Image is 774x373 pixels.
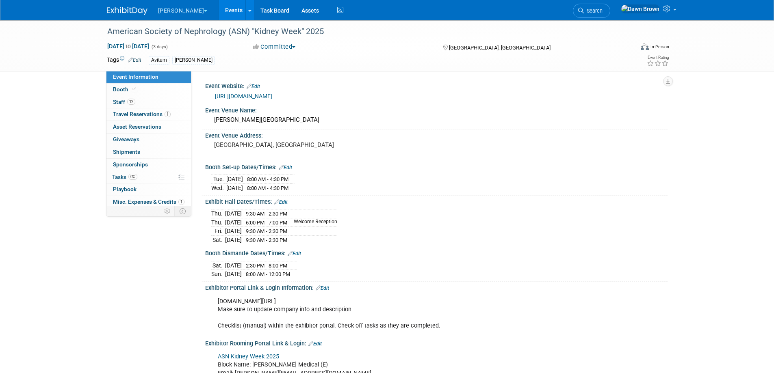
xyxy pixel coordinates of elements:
a: Asset Reservations [106,121,191,133]
span: Event Information [113,73,158,80]
div: In-Person [650,44,669,50]
span: 12 [127,99,135,105]
span: Sponsorships [113,161,148,168]
a: Edit [308,341,322,347]
span: [GEOGRAPHIC_DATA], [GEOGRAPHIC_DATA] [449,45,551,51]
td: Welcome Reception [289,218,337,227]
td: [DATE] [226,175,243,184]
div: Event Venue Name: [205,104,668,114]
pre: [GEOGRAPHIC_DATA], [GEOGRAPHIC_DATA] [214,141,389,149]
span: 8:00 AM - 12:00 PM [246,271,290,277]
td: [DATE] [225,218,242,227]
a: Shipments [106,146,191,158]
span: Playbook [113,186,137,192]
span: Giveaways [113,136,139,142]
span: (3 days) [151,44,168,50]
span: 9:30 AM - 2:30 PM [246,228,287,234]
span: [DATE] [DATE] [107,43,150,50]
a: Travel Reservations1 [106,108,191,121]
td: Wed. [211,184,226,192]
a: Booth [106,84,191,96]
div: Exhibitor Portal Link & Login Information: [205,282,668,292]
td: Thu. [211,209,225,218]
div: Avitum [149,56,169,65]
img: Dawn Brown [621,4,660,13]
a: Giveaways [106,134,191,146]
td: [DATE] [225,235,242,244]
div: Event Format [586,42,670,54]
td: Sat. [211,235,225,244]
span: Search [584,8,603,14]
div: Event Venue Address: [205,129,668,140]
span: 8:00 AM - 4:30 PM [247,176,288,182]
div: Booth Dismantle Dates/Times: [205,247,668,258]
div: Exhibit Hall Dates/Times: [205,196,668,206]
span: Asset Reservations [113,123,161,130]
td: Toggle Event Tabs [174,206,191,216]
td: Tags [107,56,141,65]
a: Edit [279,165,292,170]
td: Tue. [211,175,226,184]
div: American Society of Nephrology (ASN) "Kidney Week" 2025 [104,24,622,39]
a: ASN Kidney Week 2025 [218,353,279,360]
button: Committed [250,43,299,51]
div: Booth Set-up Dates/Times: [205,161,668,172]
span: Shipments [113,149,140,155]
span: 1 [165,111,171,117]
span: 9:30 AM - 2:30 PM [246,211,287,217]
a: Edit [128,57,141,63]
a: Sponsorships [106,159,191,171]
span: Travel Reservations [113,111,171,117]
span: 6:00 PM - 7:00 PM [246,220,287,226]
td: [DATE] [225,209,242,218]
span: to [124,43,132,50]
span: 9:30 AM - 2:30 PM [246,237,287,243]
td: [DATE] [225,261,242,270]
img: ExhibitDay [107,7,147,15]
i: Booth reservation complete [132,87,136,91]
div: Event Website: [205,80,668,91]
td: Sun. [211,270,225,278]
span: 2:30 PM - 8:00 PM [246,263,287,269]
a: Edit [316,285,329,291]
div: [PERSON_NAME][GEOGRAPHIC_DATA] [211,114,661,126]
div: Event Rating [647,56,669,60]
a: Edit [288,251,301,257]
span: Misc. Expenses & Credits [113,198,184,205]
div: [PERSON_NAME] [172,56,215,65]
td: [DATE] [226,184,243,192]
a: Misc. Expenses & Credits1 [106,196,191,208]
td: [DATE] [225,270,242,278]
span: Staff [113,99,135,105]
div: [DOMAIN_NAME][URL] Make sure to update company info and description Checklist (manual) within the... [212,293,578,334]
a: Staff12 [106,96,191,108]
td: Personalize Event Tab Strip [160,206,175,216]
span: Booth [113,86,138,93]
td: Fri. [211,227,225,236]
a: Edit [274,199,288,205]
img: Format-Inperson.png [641,43,649,50]
span: 8:00 AM - 4:30 PM [247,185,288,191]
span: 1 [178,199,184,205]
td: Thu. [211,218,225,227]
a: Search [573,4,610,18]
div: Exhibitor Rooming Portal Link & Login: [205,337,668,348]
span: Tasks [112,174,137,180]
a: Edit [247,84,260,89]
a: Playbook [106,183,191,196]
td: [DATE] [225,227,242,236]
span: 0% [128,174,137,180]
td: Sat. [211,261,225,270]
a: Tasks0% [106,171,191,183]
a: Event Information [106,71,191,83]
a: [URL][DOMAIN_NAME] [215,93,272,99]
